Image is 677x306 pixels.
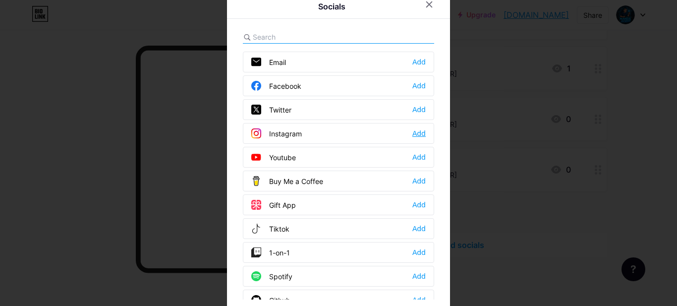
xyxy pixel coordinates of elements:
[251,176,323,186] div: Buy Me a Coffee
[251,247,290,257] div: 1-on-1
[412,295,426,305] div: Add
[412,81,426,91] div: Add
[251,271,292,281] div: Spotify
[412,200,426,210] div: Add
[412,128,426,138] div: Add
[412,247,426,257] div: Add
[412,176,426,186] div: Add
[412,224,426,234] div: Add
[412,152,426,162] div: Add
[251,128,302,138] div: Instagram
[251,224,289,234] div: Tiktok
[253,32,362,42] input: Search
[251,105,291,115] div: Twitter
[251,57,286,67] div: Email
[318,0,345,12] div: Socials
[251,295,290,305] div: Github
[412,271,426,281] div: Add
[251,81,301,91] div: Facebook
[251,152,296,162] div: Youtube
[251,200,296,210] div: Gift App
[412,57,426,67] div: Add
[412,105,426,115] div: Add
